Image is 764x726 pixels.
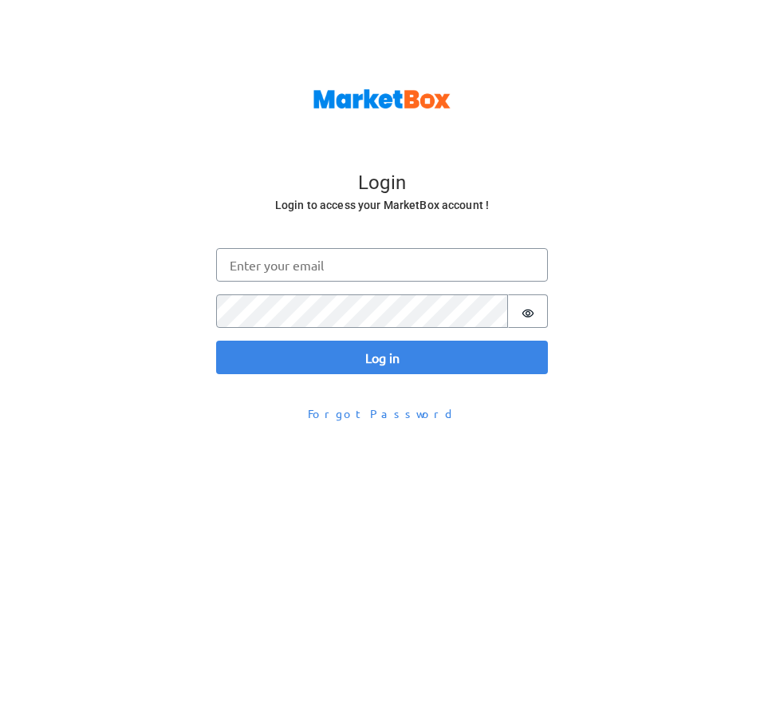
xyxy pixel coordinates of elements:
h6: Login to access your MarketBox account ! [218,195,546,215]
input: Enter your email [216,248,548,282]
img: MarketBox logo [313,89,451,109]
button: Log in [216,341,548,374]
button: Forgot Password [297,400,467,428]
h4: Login [218,172,546,195]
button: Show password [508,294,548,328]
